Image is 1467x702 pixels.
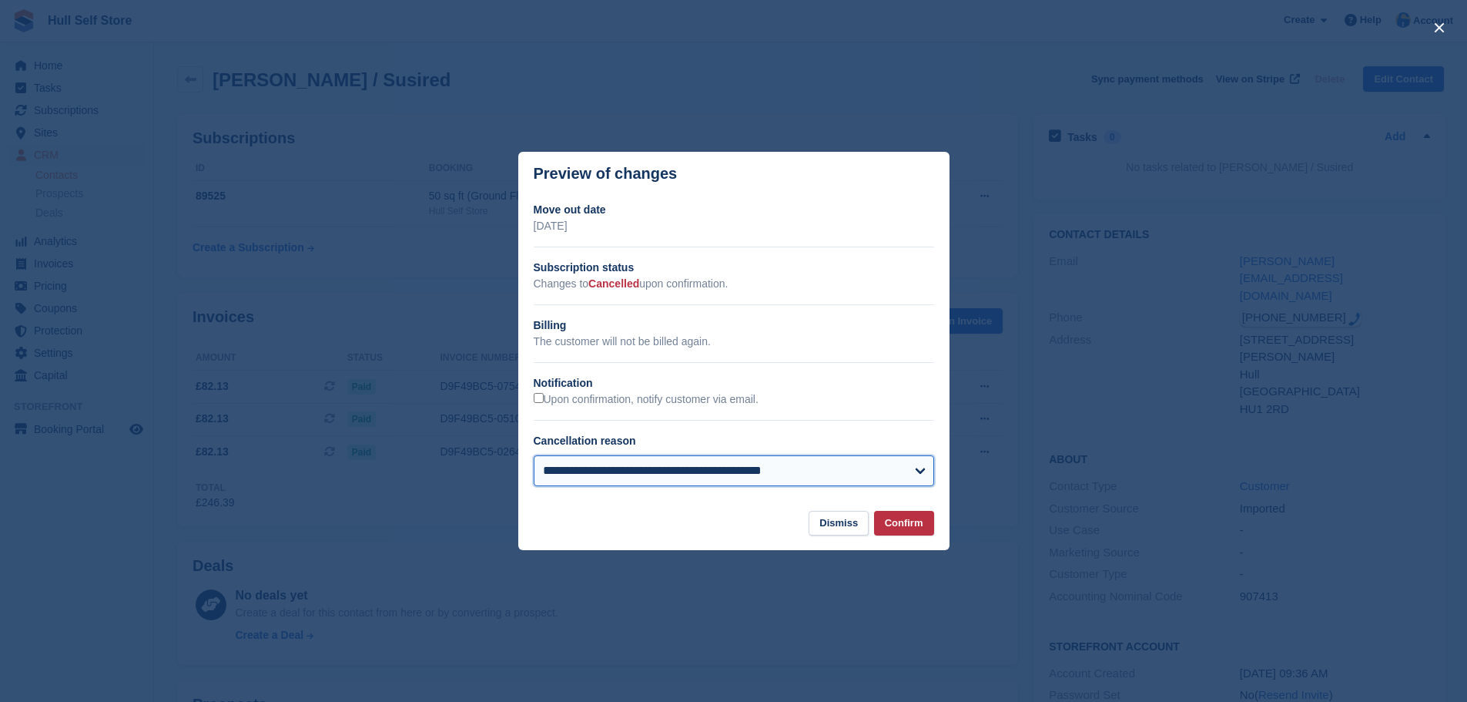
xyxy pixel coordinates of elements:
[534,218,934,234] p: [DATE]
[809,511,869,536] button: Dismiss
[1427,15,1452,40] button: close
[874,511,934,536] button: Confirm
[534,393,544,403] input: Upon confirmation, notify customer via email.
[534,435,636,447] label: Cancellation reason
[588,277,639,290] span: Cancelled
[534,317,934,334] h2: Billing
[534,202,934,218] h2: Move out date
[534,260,934,276] h2: Subscription status
[534,393,759,407] label: Upon confirmation, notify customer via email.
[534,334,934,350] p: The customer will not be billed again.
[534,375,934,391] h2: Notification
[534,276,934,292] p: Changes to upon confirmation.
[534,165,678,183] p: Preview of changes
